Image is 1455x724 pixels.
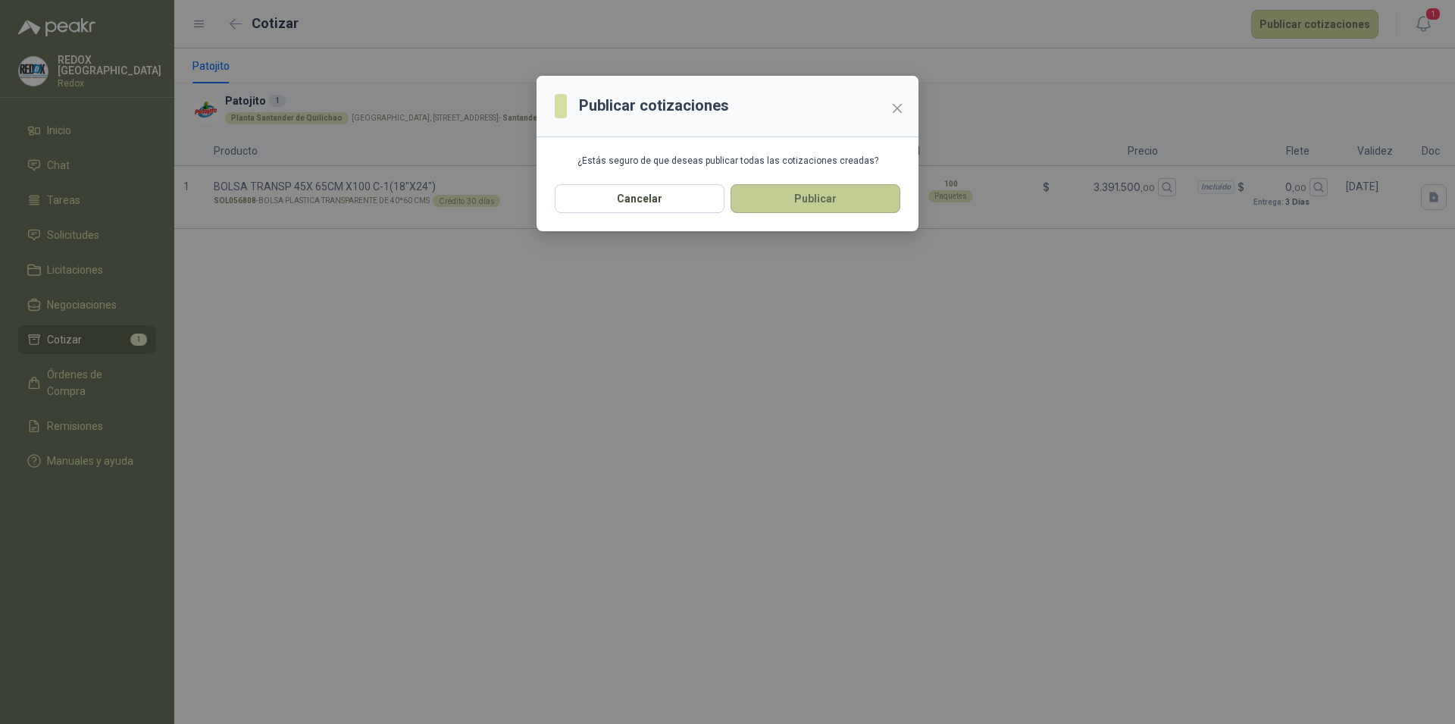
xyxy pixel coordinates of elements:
[885,96,909,121] button: Close
[891,102,903,114] span: close
[555,155,900,166] p: ¿Estás seguro de que deseas publicar todas las cotizaciones creadas?
[555,184,724,213] button: Cancelar
[731,184,900,213] button: Publicar
[579,94,729,118] h3: Publicar cotizaciones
